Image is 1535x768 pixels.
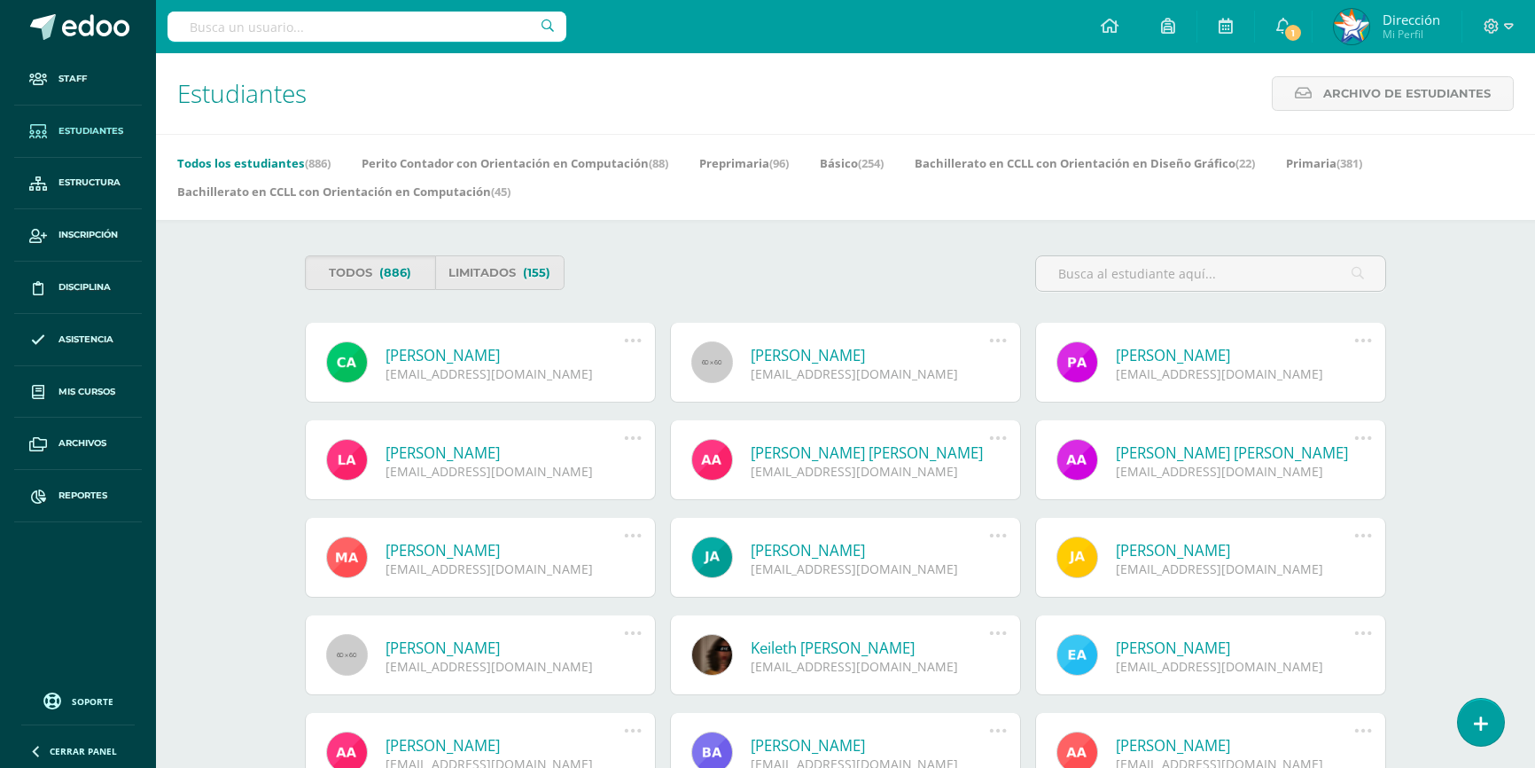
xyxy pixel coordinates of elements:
span: Archivos [58,436,106,451]
span: Archivo de Estudiantes [1323,77,1491,110]
span: (381) [1336,155,1362,171]
span: Estructura [58,176,121,190]
a: Soporte [21,688,135,712]
img: 77486a269cee9505b8c1b8c953e2bf42.png [1334,9,1369,44]
span: Dirección [1383,11,1440,28]
a: Asistencia [14,314,142,366]
a: [PERSON_NAME] [1116,540,1354,560]
a: [PERSON_NAME] [PERSON_NAME] [751,443,989,463]
span: (254) [858,155,884,171]
a: [PERSON_NAME] [386,638,624,658]
input: Busca un usuario... [168,12,566,42]
a: Estructura [14,158,142,210]
a: [PERSON_NAME] [1116,638,1354,658]
a: Preprimaria(96) [699,149,789,177]
input: Busca al estudiante aquí... [1036,256,1385,291]
a: Disciplina [14,262,142,314]
span: Estudiantes [58,124,123,138]
span: Reportes [58,489,107,503]
a: Archivos [14,418,142,470]
div: [EMAIL_ADDRESS][DOMAIN_NAME] [386,463,624,480]
a: Todos los estudiantes(886) [177,149,331,177]
div: [EMAIL_ADDRESS][DOMAIN_NAME] [751,658,989,675]
a: Reportes [14,470,142,522]
span: (96) [769,155,789,171]
span: (886) [305,155,331,171]
a: [PERSON_NAME] [1116,345,1354,365]
a: [PERSON_NAME] [1116,735,1354,756]
span: Estudiantes [177,76,307,110]
div: [EMAIL_ADDRESS][DOMAIN_NAME] [1116,658,1354,675]
a: Todos(886) [305,255,435,290]
span: (45) [491,184,510,200]
a: [PERSON_NAME] [386,345,624,365]
span: Asistencia [58,333,113,347]
span: Cerrar panel [50,745,117,757]
a: [PERSON_NAME] [386,443,624,463]
span: Soporte [72,695,113,708]
span: (886) [379,256,411,289]
div: [EMAIL_ADDRESS][DOMAIN_NAME] [386,365,624,382]
a: [PERSON_NAME] [751,735,989,756]
span: (155) [523,256,550,289]
a: Limitados(155) [435,255,565,290]
span: 1 [1283,23,1303,43]
a: [PERSON_NAME] [751,540,989,560]
a: Keileth [PERSON_NAME] [751,638,989,658]
a: Archivo de Estudiantes [1272,76,1514,111]
a: [PERSON_NAME] [386,735,624,756]
div: [EMAIL_ADDRESS][DOMAIN_NAME] [751,560,989,577]
a: Staff [14,53,142,106]
a: Mis cursos [14,366,142,419]
a: Perito Contador con Orientación en Computación(88) [362,149,668,177]
div: [EMAIL_ADDRESS][DOMAIN_NAME] [751,365,989,382]
a: Bachillerato en CCLL con Orientación en Computación(45) [177,177,510,206]
a: [PERSON_NAME] [386,540,624,560]
a: Primaria(381) [1286,149,1362,177]
span: (88) [649,155,668,171]
span: Disciplina [58,280,111,294]
a: Bachillerato en CCLL con Orientación en Diseño Gráfico(22) [915,149,1255,177]
span: (22) [1235,155,1255,171]
span: Inscripción [58,228,118,242]
a: Estudiantes [14,106,142,158]
div: [EMAIL_ADDRESS][DOMAIN_NAME] [1116,560,1354,577]
a: [PERSON_NAME] [751,345,989,365]
a: Inscripción [14,209,142,262]
a: [PERSON_NAME] [PERSON_NAME] [1116,443,1354,463]
span: Mi Perfil [1383,27,1440,42]
div: [EMAIL_ADDRESS][DOMAIN_NAME] [1116,365,1354,382]
div: [EMAIL_ADDRESS][DOMAIN_NAME] [386,560,624,577]
div: [EMAIL_ADDRESS][DOMAIN_NAME] [751,463,989,480]
span: Mis cursos [58,385,115,399]
div: [EMAIL_ADDRESS][DOMAIN_NAME] [1116,463,1354,480]
a: Básico(254) [820,149,884,177]
span: Staff [58,72,87,86]
div: [EMAIL_ADDRESS][DOMAIN_NAME] [386,658,624,675]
